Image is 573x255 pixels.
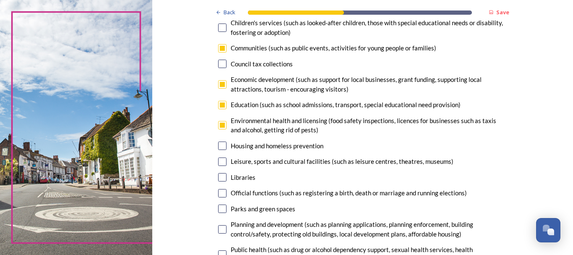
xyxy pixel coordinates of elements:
div: Communities (such as public events, activities for young people or families) [231,43,436,53]
div: Economic development (such as support for local businesses, grant funding, supporting local attra... [231,75,507,94]
div: Parks and green spaces [231,204,295,214]
div: Official functions (such as registering a birth, death or marriage and running elections) [231,188,467,198]
div: Environmental health and licensing (food safety inspections, licences for businesses such as taxi... [231,116,507,135]
div: Children's services (such as looked-after children, those with special educational needs or disab... [231,18,507,37]
div: Leisure, sports and cultural facilities (such as leisure centres, theatres, museums) [231,157,453,166]
strong: Save [496,8,509,16]
button: Open Chat [536,218,560,242]
span: Back [224,8,235,16]
div: Housing and homeless prevention [231,141,323,151]
div: Education (such as school admissions, transport, special educational need provision) [231,100,461,110]
div: Planning and development (such as planning applications, planning enforcement, building control/s... [231,220,507,239]
div: Council tax collections [231,59,293,69]
div: Libraries [231,173,255,182]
